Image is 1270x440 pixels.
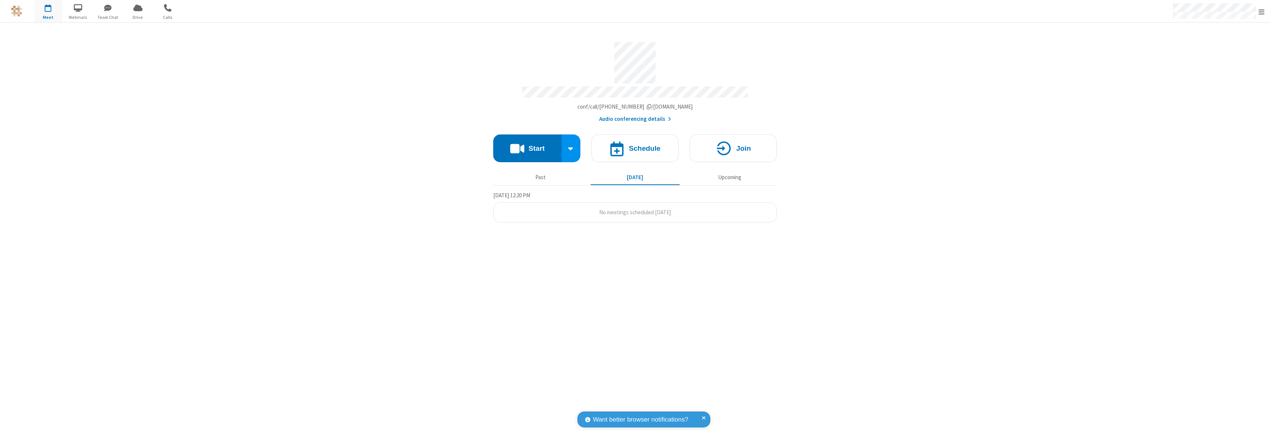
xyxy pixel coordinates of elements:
section: Account details [493,37,777,123]
button: Join [690,134,777,162]
section: Today's Meetings [493,191,777,223]
span: Webinars [64,14,92,21]
span: Want better browser notifications? [593,415,688,424]
div: Start conference options [562,134,581,162]
h4: Join [736,145,751,152]
button: Audio conferencing details [599,115,671,123]
span: Team Chat [94,14,122,21]
img: QA Selenium DO NOT DELETE OR CHANGE [11,6,22,17]
button: Upcoming [685,170,774,184]
button: Copy my meeting room linkCopy my meeting room link [577,103,693,111]
span: Calls [154,14,182,21]
h4: Start [528,145,545,152]
button: Past [496,170,585,184]
span: Drive [124,14,152,21]
span: Copy my meeting room link [577,103,693,110]
h4: Schedule [629,145,660,152]
button: [DATE] [591,170,680,184]
span: No meetings scheduled [DATE] [599,209,671,216]
span: Meet [34,14,62,21]
button: Start [493,134,562,162]
iframe: Chat [1252,421,1264,435]
button: Schedule [591,134,679,162]
span: [DATE] 12:20 PM [493,192,530,199]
